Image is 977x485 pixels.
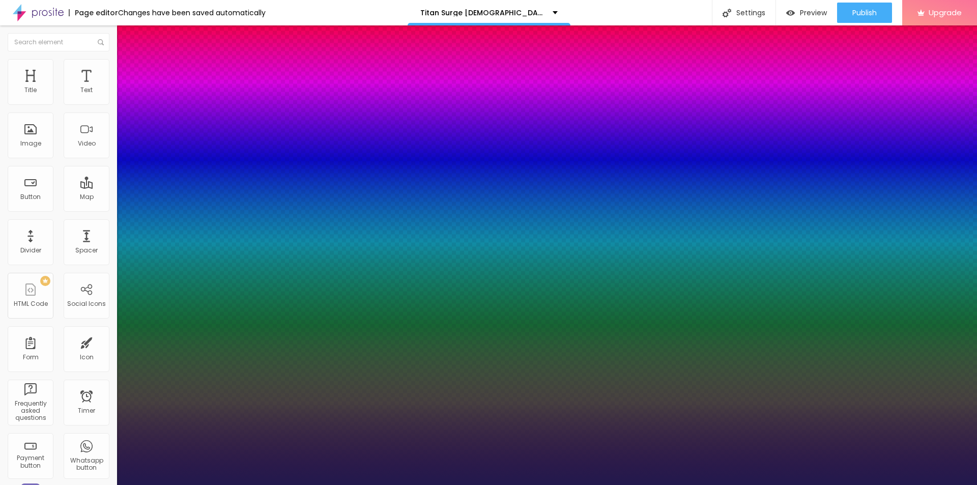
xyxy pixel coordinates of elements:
[837,3,892,23] button: Publish
[14,300,48,307] div: HTML Code
[80,193,94,201] div: Map
[8,33,109,51] input: Search element
[80,354,94,361] div: Icon
[10,400,50,422] div: Frequently asked questions
[786,9,795,17] img: view-1.svg
[80,87,93,94] div: Text
[20,247,41,254] div: Divider
[20,140,41,147] div: Image
[98,39,104,45] img: Icone
[66,457,106,472] div: Whatsapp button
[23,354,39,361] div: Form
[78,140,96,147] div: Video
[723,9,731,17] img: Icone
[24,87,37,94] div: Title
[20,193,41,201] div: Button
[10,454,50,469] div: Payment button
[69,9,118,16] div: Page editor
[75,247,98,254] div: Spacer
[800,9,827,17] span: Preview
[67,300,106,307] div: Social Icons
[420,9,545,16] p: Titan Surge [DEMOGRAPHIC_DATA][MEDICAL_DATA] Buy Online
[852,9,877,17] span: Publish
[78,407,95,414] div: Timer
[776,3,837,23] button: Preview
[929,8,962,17] span: Upgrade
[118,9,266,16] div: Changes have been saved automatically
